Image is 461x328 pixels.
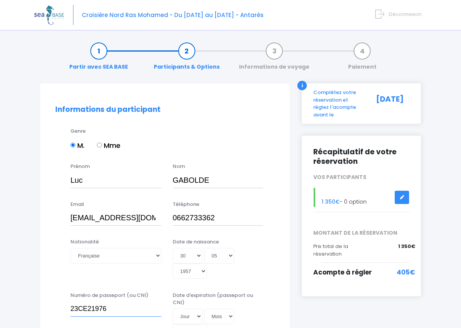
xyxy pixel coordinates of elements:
div: i [297,81,307,90]
a: Paiement [344,47,380,71]
label: Date d'expiration (passeport ou CNI) [173,292,264,306]
label: Téléphone [173,201,199,208]
span: Croisière Nord Ras Mohamed - Du [DATE] au [DATE] - Antarès [82,11,264,19]
a: Informations de voyage [235,47,313,71]
label: Nationalité [70,238,99,246]
h2: Récapitulatif de votre réservation [313,147,409,166]
span: 405€ [397,268,415,278]
div: Complétez votre réservation et réglez l'acompte avant le [308,89,370,118]
label: Email [70,201,84,208]
input: Mme [97,143,102,148]
label: M. [70,140,84,151]
span: MONTANT DE LA RÉSERVATION [308,229,415,237]
a: Participants & Options [150,47,223,71]
label: Mme [97,140,120,151]
label: Nom [173,163,185,170]
div: VOS PARTICIPANTS [308,173,415,181]
span: Acompte à régler [313,268,372,277]
a: Partir avec SEA BASE [66,47,132,71]
h2: Informations du participant [55,105,275,114]
label: Genre [70,127,86,135]
span: 1 350€ [322,198,340,206]
span: Déconnexion [389,11,422,18]
div: [DATE] [370,89,415,118]
input: M. [70,143,75,148]
label: Date de naissance [173,238,219,246]
div: - 0 option [308,188,415,207]
label: Numéro de passeport (ou CNI) [70,292,148,299]
label: Prénom [70,163,90,170]
span: Prix total de la réservation [313,243,348,257]
span: 1 350€ [398,243,415,250]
